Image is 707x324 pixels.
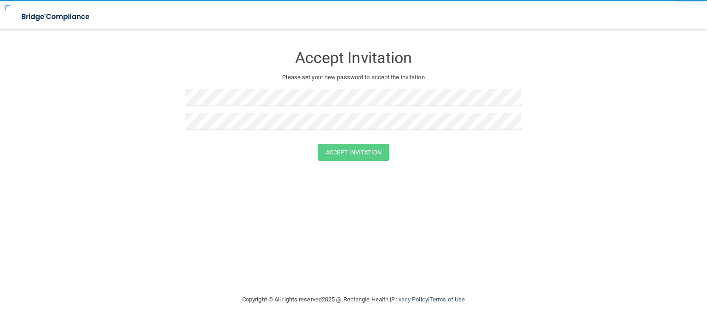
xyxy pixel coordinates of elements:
button: Accept Invitation [318,144,389,161]
a: Terms of Use [429,296,465,303]
img: bridge_compliance_login_screen.278c3ca4.svg [14,7,99,26]
p: Please set your new password to accept the invitation [192,72,515,83]
h3: Accept Invitation [185,49,522,66]
a: Privacy Policy [391,296,428,303]
div: Copyright © All rights reserved 2025 @ Rectangle Health | | [185,285,522,314]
